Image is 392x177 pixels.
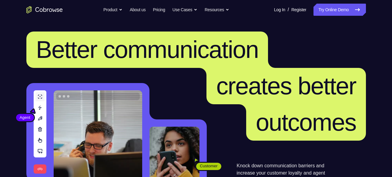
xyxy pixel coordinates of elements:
[153,4,165,16] a: Pricing
[173,4,197,16] button: Use Cases
[313,4,366,16] a: Try Online Demo
[291,4,306,16] a: Register
[130,4,146,16] a: About us
[256,109,356,136] span: outcomes
[274,4,285,16] a: Log In
[216,72,356,99] span: creates better
[103,4,122,16] button: Product
[288,6,289,13] span: /
[26,6,63,13] a: Go to the home page
[205,4,229,16] button: Resources
[36,36,259,63] span: Better communication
